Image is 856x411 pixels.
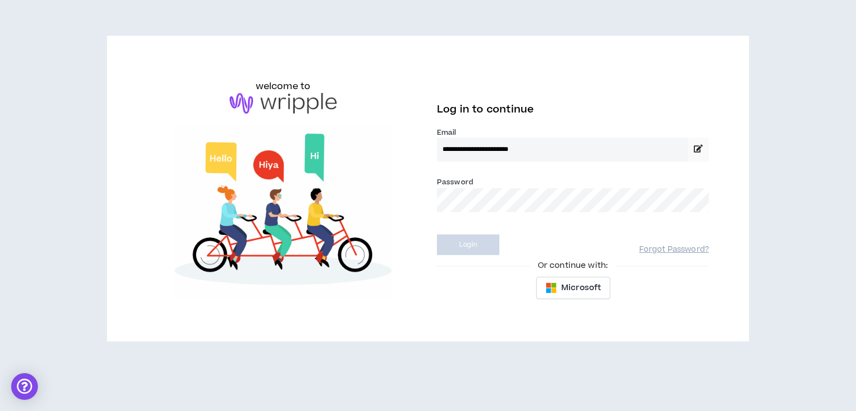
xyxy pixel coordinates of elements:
span: Log in to continue [437,102,534,116]
label: Password [437,177,473,187]
span: Microsoft [561,282,601,294]
img: Welcome to Wripple [147,125,419,297]
a: Forgot Password? [639,244,709,255]
span: Or continue with: [530,260,616,272]
h6: welcome to [256,80,311,93]
button: Microsoft [536,277,610,299]
div: Open Intercom Messenger [11,373,38,400]
button: Login [437,234,499,255]
img: logo-brand.png [230,93,337,114]
label: Email [437,128,709,138]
